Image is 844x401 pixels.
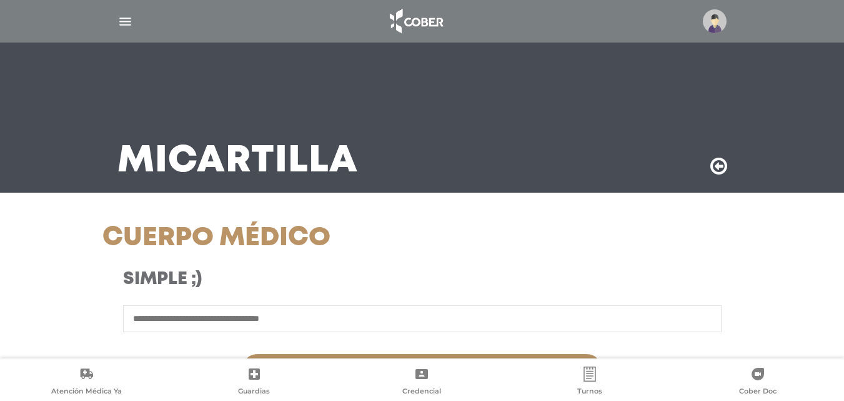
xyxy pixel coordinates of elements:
[703,9,727,33] img: profile-placeholder.svg
[102,223,523,254] h1: Cuerpo Médico
[171,367,339,398] a: Guardias
[51,387,122,398] span: Atención Médica Ya
[739,387,777,398] span: Cober Doc
[238,387,270,398] span: Guardias
[383,6,449,36] img: logo_cober_home-white.png
[338,367,506,398] a: Credencial
[673,367,842,398] a: Cober Doc
[117,145,358,178] h3: Mi Cartilla
[577,387,602,398] span: Turnos
[117,14,133,29] img: Cober_menu-lines-white.svg
[2,367,171,398] a: Atención Médica Ya
[123,269,502,290] h3: Simple ;)
[402,387,441,398] span: Credencial
[506,367,674,398] a: Turnos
